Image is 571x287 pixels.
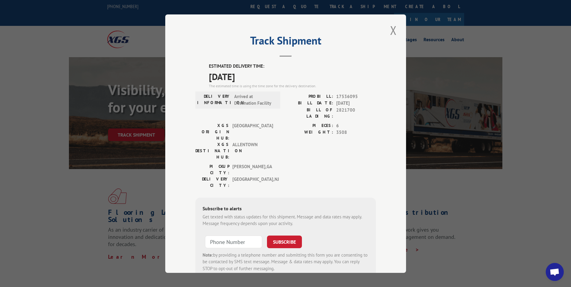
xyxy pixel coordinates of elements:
[205,235,262,248] input: Phone Number
[336,106,376,119] span: 2821700
[195,163,229,176] label: PICKUP CITY:
[267,235,302,248] button: SUBSCRIBE
[286,129,333,136] label: WEIGHT:
[195,176,229,188] label: DELIVERY CITY:
[232,122,273,141] span: [GEOGRAPHIC_DATA]
[286,100,333,107] label: BILL DATE:
[286,106,333,119] label: BILL OF LADING:
[232,163,273,176] span: [PERSON_NAME] , GA
[209,83,376,88] div: The estimated time is using the time zone for the delivery destination.
[336,122,376,129] span: 6
[209,69,376,83] span: [DATE]
[336,100,376,107] span: [DATE]
[388,22,399,39] button: Close modal
[195,122,229,141] label: XGS ORIGIN HUB:
[546,263,564,281] a: Open chat
[286,93,333,100] label: PROBILL:
[209,63,376,70] label: ESTIMATED DELIVERY TIME:
[203,252,213,258] strong: Note:
[232,176,273,188] span: [GEOGRAPHIC_DATA] , NJ
[336,93,376,100] span: 17536095
[195,36,376,48] h2: Track Shipment
[203,205,369,213] div: Subscribe to alerts
[195,141,229,160] label: XGS DESTINATION HUB:
[203,213,369,227] div: Get texted with status updates for this shipment. Message and data rates may apply. Message frequ...
[234,93,275,106] span: Arrived at Destination Facility
[232,141,273,160] span: ALLENTOWN
[336,129,376,136] span: 3508
[286,122,333,129] label: PIECES:
[203,252,369,272] div: by providing a telephone number and submitting this form you are consenting to be contacted by SM...
[197,93,231,106] label: DELIVERY INFORMATION:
